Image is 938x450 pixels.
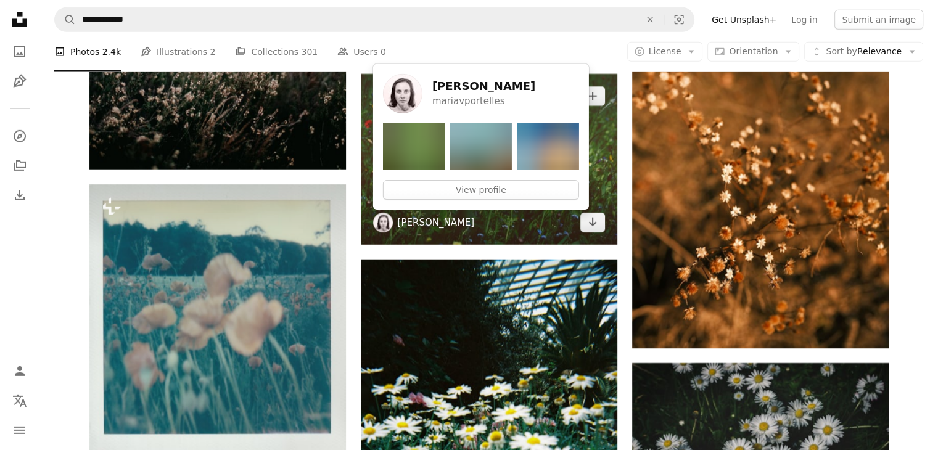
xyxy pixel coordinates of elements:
[383,74,574,113] a: Avatar of user Maria Victoria Portelles[PERSON_NAME]mariavportelles
[7,183,32,208] a: Download History
[383,180,579,200] a: View profile
[7,69,32,94] a: Illustrations
[664,8,694,31] button: Visual search
[826,46,857,56] span: Sort by
[7,388,32,413] button: Language
[627,42,703,62] button: License
[141,32,215,72] a: Illustrations 2
[361,74,617,245] img: white daisy flowers
[55,8,76,31] button: Search Unsplash
[834,10,923,30] button: Submit an image
[7,39,32,64] a: Photos
[804,42,923,62] button: Sort byRelevance
[432,79,535,94] h5: [PERSON_NAME]
[398,216,475,229] a: [PERSON_NAME]
[580,86,605,106] button: Add to Collection
[707,42,799,62] button: Orientation
[649,46,681,56] span: License
[632,6,889,348] img: a bunch of small white flowers in a field
[235,32,318,72] a: Collections 301
[210,45,216,59] span: 2
[301,45,318,59] span: 301
[7,359,32,383] a: Log in / Sign up
[337,32,386,72] a: Users 0
[54,7,694,32] form: Find visuals sitewide
[7,153,32,178] a: Collections
[450,123,512,170] img: photo-1458079156380-a4f9d9351f13
[784,10,825,30] a: Log in
[373,213,393,232] img: Go to Maria Victoria Portelles's profile
[729,46,778,56] span: Orientation
[432,94,535,108] p: mariavportelles
[7,124,32,149] a: Explore
[7,418,32,443] button: Menu
[383,123,445,170] img: photo-1494179628276-420ae3a2842a
[580,213,605,232] a: Download
[636,8,664,31] button: Clear
[704,10,784,30] a: Get Unsplash+
[7,7,32,35] a: Home — Unsplash
[381,45,386,59] span: 0
[383,74,422,113] img: Avatar of user Maria Victoria Portelles
[89,335,346,346] a: a field of flowers with trees in the background
[826,46,902,58] span: Relevance
[632,171,889,182] a: a bunch of small white flowers in a field
[517,123,579,170] img: photo-1458127059791-c4e6a3c10fa6
[361,153,617,165] a: white daisy flowers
